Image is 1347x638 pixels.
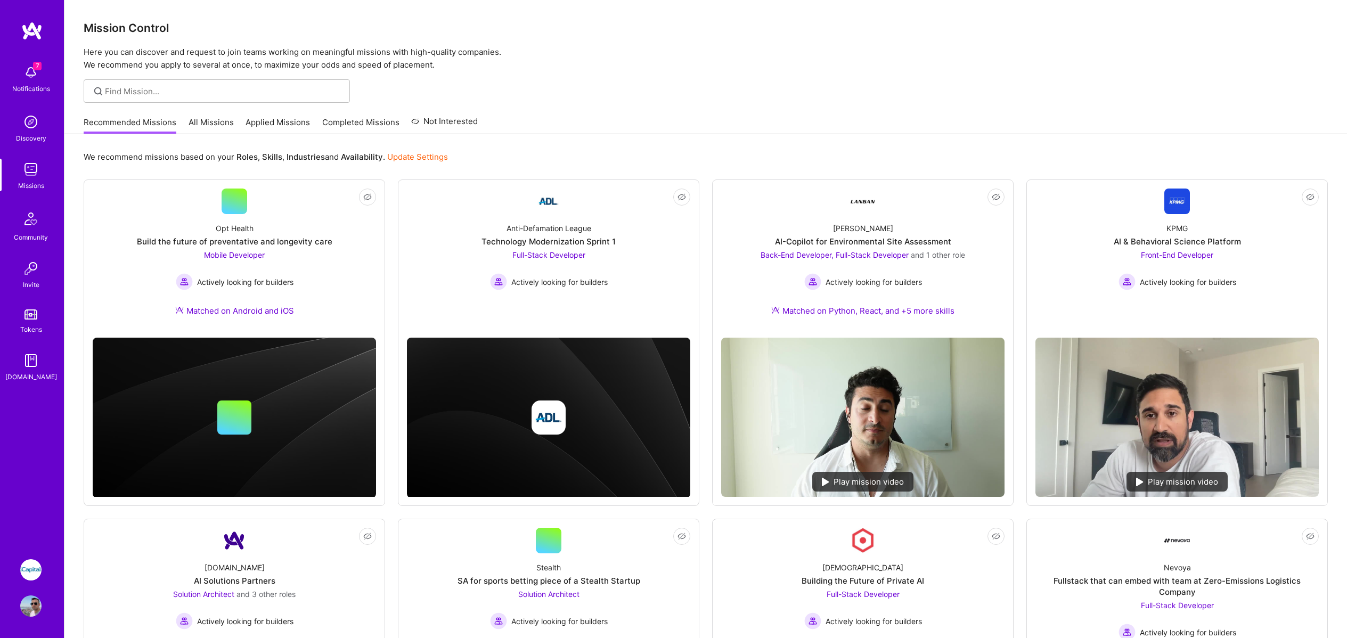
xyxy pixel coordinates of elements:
[363,193,372,201] i: icon EyeClosed
[771,306,780,314] img: Ateam Purple Icon
[20,324,42,335] div: Tokens
[33,62,42,70] span: 7
[20,595,42,617] img: User Avatar
[18,206,44,232] img: Community
[363,532,372,541] i: icon EyeClosed
[20,350,42,371] img: guide book
[18,180,44,191] div: Missions
[105,86,342,97] input: Find Mission...
[205,562,265,573] div: [DOMAIN_NAME]
[721,189,1005,329] a: Company Logo[PERSON_NAME]AI-Copilot for Environmental Site AssessmentBack-End Developer, Full-Sta...
[536,562,561,573] div: Stealth
[93,338,376,498] img: cover
[387,152,448,162] a: Update Settings
[911,250,965,259] span: and 1 other role
[287,152,325,162] b: Industries
[481,236,616,247] div: Technology Modernization Sprint 1
[1141,601,1214,610] span: Full-Stack Developer
[18,559,44,580] a: iCapital: Building an Alternative Investment Marketplace
[1141,250,1213,259] span: Front-End Developer
[21,21,43,40] img: logo
[1164,528,1190,553] img: Company Logo
[761,250,909,259] span: Back-End Developer, Full-Stack Developer
[850,189,876,214] img: Company Logo
[194,575,275,586] div: AI Solutions Partners
[262,152,282,162] b: Skills
[84,21,1328,35] h3: Mission Control
[16,133,46,144] div: Discovery
[507,223,591,234] div: Anti-Defamation League
[5,371,57,382] div: [DOMAIN_NAME]
[812,472,913,492] div: Play mission video
[1035,338,1319,497] img: No Mission
[176,273,193,290] img: Actively looking for builders
[771,305,954,316] div: Matched on Python, React, and +5 more skills
[458,575,640,586] div: SA for sports betting piece of a Stealth Startup
[518,590,579,599] span: Solution Architect
[20,62,42,83] img: bell
[236,590,296,599] span: and 3 other roles
[802,575,924,586] div: Building the Future of Private AI
[341,152,383,162] b: Availability
[20,559,42,580] img: iCapital: Building an Alternative Investment Marketplace
[992,532,1000,541] i: icon EyeClosed
[20,111,42,133] img: discovery
[822,478,829,486] img: play
[84,46,1328,71] p: Here you can discover and request to join teams working on meaningful missions with high-quality ...
[1136,478,1144,486] img: play
[826,276,922,288] span: Actively looking for builders
[1035,189,1319,329] a: Company LogoKPMGAI & Behavioral Science PlatformFront-End Developer Actively looking for builders...
[137,236,332,247] div: Build the future of preventative and longevity care
[677,193,686,201] i: icon EyeClosed
[14,232,48,243] div: Community
[407,338,690,498] img: cover
[992,193,1000,201] i: icon EyeClosed
[1166,223,1188,234] div: KPMG
[176,612,193,629] img: Actively looking for builders
[216,223,254,234] div: Opt Health
[411,115,478,134] a: Not Interested
[222,528,247,553] img: Company Logo
[23,279,39,290] div: Invite
[1140,276,1236,288] span: Actively looking for builders
[804,273,821,290] img: Actively looking for builders
[197,616,293,627] span: Actively looking for builders
[1119,273,1136,290] img: Actively looking for builders
[92,85,104,97] i: icon SearchGrey
[18,595,44,617] a: User Avatar
[175,305,294,316] div: Matched on Android and iOS
[20,258,42,279] img: Invite
[173,590,234,599] span: Solution Architect
[407,189,690,329] a: Company LogoAnti-Defamation LeagueTechnology Modernization Sprint 1Full-Stack Developer Actively ...
[536,189,561,214] img: Company Logo
[246,117,310,134] a: Applied Missions
[827,590,900,599] span: Full-Stack Developer
[84,151,448,162] p: We recommend missions based on your , , and .
[93,189,376,329] a: Opt HealthBuild the future of preventative and longevity careMobile Developer Actively looking fo...
[775,236,951,247] div: AI-Copilot for Environmental Site Assessment
[1114,236,1241,247] div: AI & Behavioral Science Platform
[236,152,258,162] b: Roles
[12,83,50,94] div: Notifications
[677,532,686,541] i: icon EyeClosed
[1140,627,1236,638] span: Actively looking for builders
[1164,562,1191,573] div: Nevoya
[512,250,585,259] span: Full-Stack Developer
[84,117,176,134] a: Recommended Missions
[490,612,507,629] img: Actively looking for builders
[25,309,37,320] img: tokens
[826,616,922,627] span: Actively looking for builders
[175,306,184,314] img: Ateam Purple Icon
[833,223,893,234] div: [PERSON_NAME]
[511,276,608,288] span: Actively looking for builders
[197,276,293,288] span: Actively looking for builders
[822,562,903,573] div: [DEMOGRAPHIC_DATA]
[1306,193,1315,201] i: icon EyeClosed
[20,159,42,180] img: teamwork
[721,338,1005,497] img: No Mission
[204,250,265,259] span: Mobile Developer
[511,616,608,627] span: Actively looking for builders
[532,400,566,435] img: Company logo
[1164,189,1190,214] img: Company Logo
[490,273,507,290] img: Actively looking for builders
